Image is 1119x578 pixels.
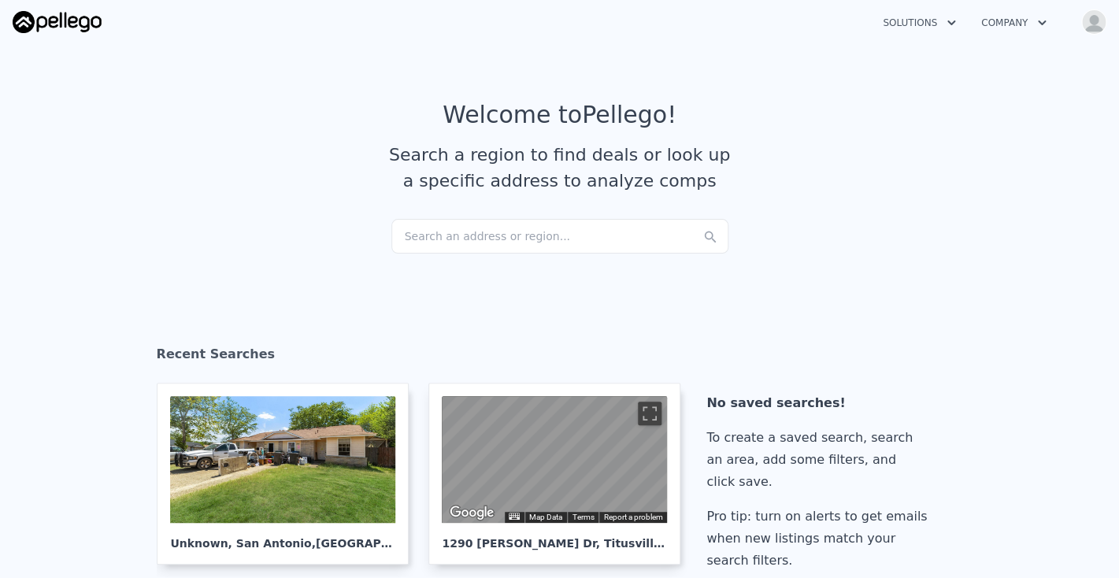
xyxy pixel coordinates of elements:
div: Recent Searches [157,332,963,383]
div: Welcome to Pellego ! [443,101,676,129]
div: Search an address or region... [391,219,728,254]
div: Search a region to find deals or look up a specific address to analyze comps [383,142,736,194]
span: , [GEOGRAPHIC_DATA] 78250 [312,537,487,550]
div: Street View [442,396,667,523]
div: 1290 [PERSON_NAME] Dr , Titusville [442,523,667,551]
a: Report a problem [603,513,662,521]
a: Open this area in Google Maps (opens a new window) [446,502,498,523]
img: avatar [1081,9,1106,35]
a: Unknown, San Antonio,[GEOGRAPHIC_DATA] 78250 [157,383,421,565]
button: Solutions [870,9,969,37]
div: Pro tip: turn on alerts to get emails when new listings match your search filters. [706,506,933,572]
div: No saved searches! [706,392,933,414]
button: Keyboard shortcuts [509,513,520,520]
a: Terms (opens in new tab) [572,513,594,521]
img: Pellego [13,11,102,33]
a: Map 1290 [PERSON_NAME] Dr, Titusville,FL 32796 [428,383,693,565]
div: Unknown , San Antonio [170,523,395,551]
div: To create a saved search, search an area, add some filters, and click save. [706,427,933,493]
button: Map Data [529,512,562,523]
button: Company [969,9,1059,37]
div: Map [442,396,667,523]
img: Google [446,502,498,523]
button: Toggle fullscreen view [638,402,661,425]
